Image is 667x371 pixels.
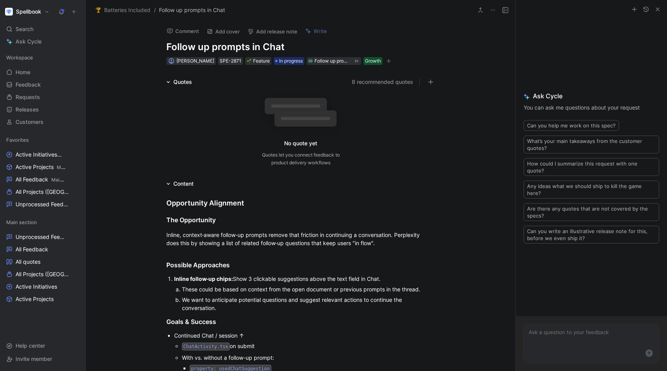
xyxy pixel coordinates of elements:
[244,26,301,37] button: Add release note
[3,66,82,78] a: Home
[182,354,435,362] div: With vs. without a follow-up prompt:
[57,164,85,170] span: Main section
[3,244,82,255] a: All Feedback
[16,355,52,362] span: Invite member
[245,57,271,65] div: 🌱Feature
[3,149,82,160] a: Active InitiativesMain section
[104,5,150,15] span: Batteries Included
[5,8,13,16] img: Spellbook
[154,5,156,15] span: /
[182,342,435,351] div: on submit
[220,57,241,65] div: SPE-2871
[6,136,29,144] span: Favorites
[3,340,82,352] div: Help center
[166,260,435,270] div: Possible Approaches
[524,158,659,176] button: How could I summarize this request with one quote?
[75,233,82,241] button: View actions
[365,57,381,65] div: Growth
[3,116,82,128] a: Customers
[16,8,41,15] h1: Spellbook
[173,77,192,87] div: Quotes
[16,93,40,101] span: Requests
[163,26,203,37] button: Comment
[16,68,30,76] span: Home
[524,120,619,131] button: Can you help me work on this spec?
[72,295,79,303] button: View actions
[3,52,82,63] div: Workspace
[3,174,82,185] a: All FeedbackMain section
[78,270,86,278] button: View actions
[16,258,40,266] span: All quotes
[163,77,195,87] div: Quotes
[79,200,86,208] button: View actions
[16,176,66,184] span: All Feedback
[314,57,351,65] div: Follow up prompts in chat
[16,270,69,278] span: All Projects ([GEOGRAPHIC_DATA])
[182,296,421,312] div: We want to anticipate potential questions and suggest relevant actions to continue the conversation.
[524,136,659,153] button: What’s your main takeaways from the customer quotes?
[3,36,82,47] a: Ask Cycle
[16,342,45,349] span: Help center
[173,179,194,188] div: Content
[3,256,82,268] a: All quotes
[16,188,71,196] span: All Projects ([GEOGRAPHIC_DATA])
[3,23,82,35] div: Search
[524,181,659,199] button: Any ideas what we should ship to kill the game here?
[3,186,82,198] a: All Projects ([GEOGRAPHIC_DATA])
[16,81,41,89] span: Feedback
[76,163,84,171] button: View actions
[16,200,69,209] span: Unprocessed Feedback
[3,161,82,173] a: Active ProjectsMain section
[314,28,327,35] span: Write
[203,26,243,37] button: Add cover
[247,57,270,65] div: Feature
[279,57,303,65] span: In progress
[169,59,173,63] img: avatar
[72,246,79,253] button: View actions
[16,24,33,34] span: Search
[3,216,82,228] div: Main section
[247,59,251,63] img: 🌱
[16,246,48,253] span: All Feedback
[3,91,82,103] a: Requests
[352,77,413,87] button: 8 recommended quotes
[262,151,340,167] div: Quotes let you connect feedback to product delivery workflows
[6,54,33,61] span: Workspace
[16,118,44,126] span: Customers
[166,215,435,225] div: The Opportunity
[6,218,37,226] span: Main section
[96,7,101,13] img: 🏆
[174,331,435,340] div: Continued Chat / session ↑
[302,26,330,37] button: Write
[3,293,82,305] a: Active Projects
[163,179,197,188] div: Content
[182,285,421,293] div: These could be based on context from the open document or previous prompts in the thread.
[182,343,230,350] code: ChatActivity.tsx
[166,41,435,53] h1: Follow up prompts in Chat
[274,57,304,65] div: In progress
[16,151,67,159] span: Active Initiatives
[51,177,79,183] span: Main section
[3,6,51,17] button: SpellbookSpellbook
[174,275,233,282] strong: Inline follow‑up chips:
[3,79,82,91] a: Feedback
[77,151,84,159] button: View actions
[166,231,435,247] div: Inline, context‑aware follow‑up prompts remove that friction in continuing a conversation. Perple...
[524,103,659,112] p: You can ask me questions about your request
[176,58,214,64] span: [PERSON_NAME]
[16,163,67,171] span: Active Projects
[3,231,82,243] a: Unprocessed Feedback
[72,283,79,291] button: View actions
[3,216,82,305] div: Main sectionUnprocessed FeedbackAll FeedbackAll quotesAll Projects ([GEOGRAPHIC_DATA])Active Init...
[16,295,54,303] span: Active Projects
[3,268,82,280] a: All Projects ([GEOGRAPHIC_DATA])
[72,258,79,266] button: View actions
[524,203,659,221] button: Are there any quotes that are not covered by the specs?
[524,226,659,244] button: Can you write an illustrative release note for this, before we even ship it?
[284,139,317,148] div: No quote yet
[3,281,82,293] a: Active Initiatives
[174,275,435,283] div: Show 3 clickable suggestions above the text field in Chat.
[16,37,42,46] span: Ask Cycle
[16,283,57,291] span: Active Initiatives
[524,91,659,101] span: Ask Cycle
